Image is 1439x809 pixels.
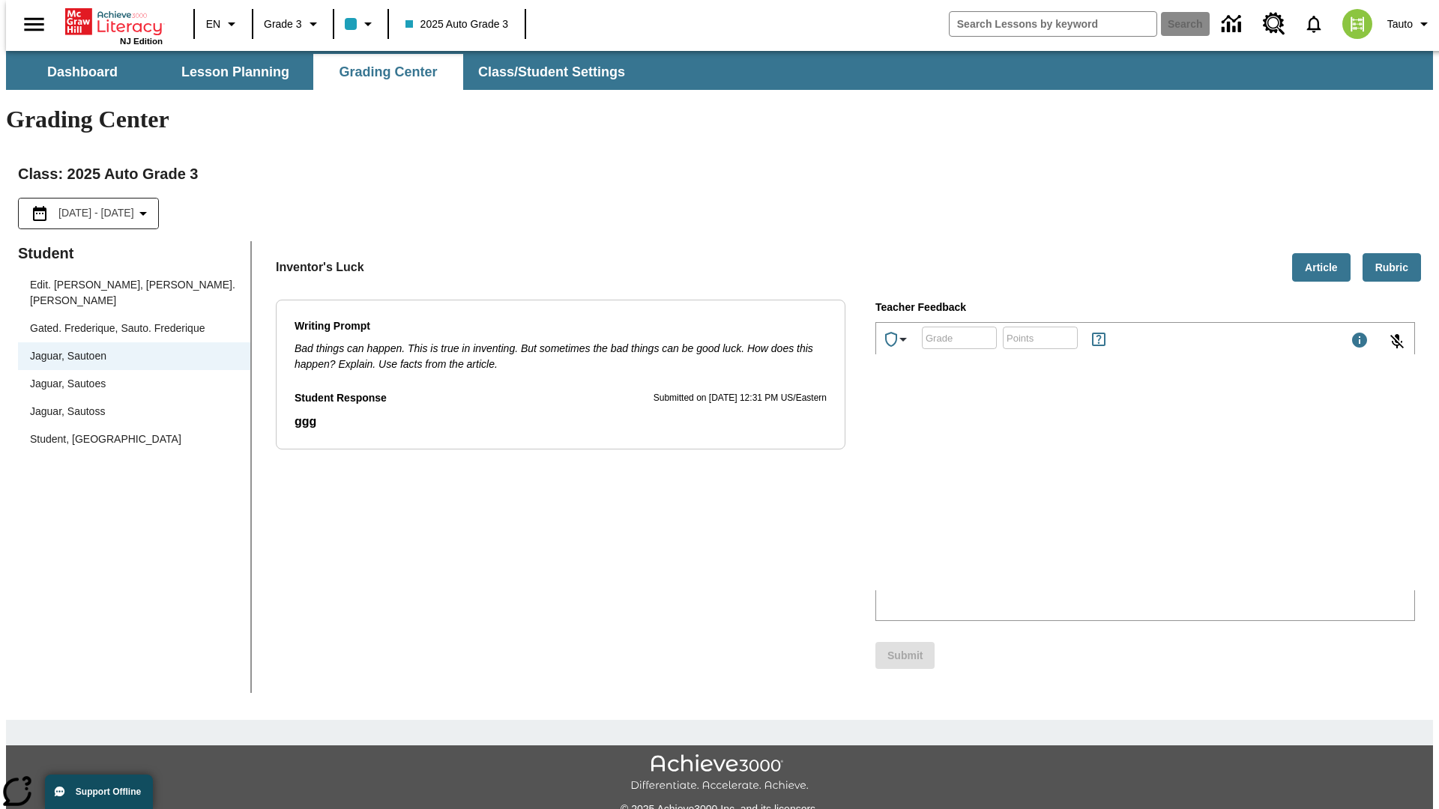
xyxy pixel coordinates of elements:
button: Profile/Settings [1381,10,1439,37]
p: Inventor's Luck [276,258,364,276]
div: SubNavbar [6,51,1433,90]
div: Jaguar, Sautoen [18,342,250,370]
p: Teacher Feedback [875,300,1415,316]
div: Jaguar, Sautoss [30,404,105,419]
a: Resource Center, Will open in new tab [1254,4,1294,44]
button: Grade: Grade 3, Select a grade [258,10,328,37]
div: Edit. [PERSON_NAME], [PERSON_NAME]. [PERSON_NAME] [30,277,238,309]
svg: Collapse Date Range Filter [134,204,152,222]
div: Gated. Frederique, Sauto. Frederique [18,315,250,342]
button: Lesson Planning [160,54,310,90]
a: Home [65,7,163,37]
span: Class/Student Settings [478,64,625,81]
button: Grading Center [313,54,463,90]
button: Select a new avatar [1333,4,1381,43]
h2: Class : 2025 Auto Grade 3 [18,162,1421,186]
div: SubNavbar [6,54,639,90]
span: Lesson Planning [181,64,289,81]
p: ggg [295,413,827,431]
span: EN [206,16,220,32]
span: NJ Edition [120,37,163,46]
button: Select the date range menu item [25,204,152,222]
button: Rules for Earning Points and Achievements, Will open in new tab [1084,324,1114,354]
p: Student Response [295,390,387,407]
div: Jaguar, Sautoes [18,370,250,398]
p: Bad things can happen. This is true in inventing. But sometimes the bad things can be good luck. ... [295,341,827,372]
p: Student Response [295,413,827,431]
input: Points: Must be equal to or less than 25. [1003,318,1078,358]
img: Achieve3000 Differentiate Accelerate Achieve [630,754,809,793]
div: Home [65,5,163,46]
div: Jaguar, Sautoes [30,376,106,392]
div: Jaguar, Sautoen [30,348,106,364]
span: Dashboard [47,64,118,81]
div: Gated. Frederique, Sauto. Frederique [30,321,205,336]
div: Grade: Letters, numbers, %, + and - are allowed. [922,327,997,349]
button: Support Offline [45,775,153,809]
div: Maximum 1000 characters Press Escape to exit toolbar and use left and right arrow keys to access ... [1351,331,1369,352]
button: Open side menu [12,2,56,46]
div: Student, [GEOGRAPHIC_DATA] [18,425,250,453]
p: Submitted on [DATE] 12:31 PM US/Eastern [654,391,827,406]
span: [DATE] - [DATE] [58,205,134,221]
img: avatar image [1342,9,1372,39]
p: Student [18,241,250,265]
button: Class/Student Settings [466,54,637,90]
div: Edit. [PERSON_NAME], [PERSON_NAME]. [PERSON_NAME] [18,271,250,315]
button: Rubric, Will open in new tab [1363,253,1421,282]
button: Article, Will open in new tab [1292,253,1351,282]
div: Points: Must be equal to or less than 25. [1003,327,1078,349]
button: Class color is light blue. Change class color [339,10,383,37]
span: Grading Center [339,64,437,81]
span: Grade 3 [264,16,302,32]
span: 2025 Auto Grade 3 [405,16,509,32]
div: Student, [GEOGRAPHIC_DATA] [30,431,181,447]
button: Dashboard [7,54,157,90]
a: Notifications [1294,4,1333,43]
div: Jaguar, Sautoss [18,398,250,425]
h1: Grading Center [6,106,1433,133]
span: Tauto [1387,16,1413,32]
input: Grade: Letters, numbers, %, + and - are allowed. [922,318,997,358]
button: Achievements [876,324,918,354]
button: Click to activate and allow voice recognition [1379,324,1415,360]
a: Data Center [1213,4,1254,45]
span: Support Offline [76,787,141,797]
p: Writing Prompt [295,318,827,335]
button: Language: EN, Select a language [199,10,247,37]
input: search field [950,12,1156,36]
